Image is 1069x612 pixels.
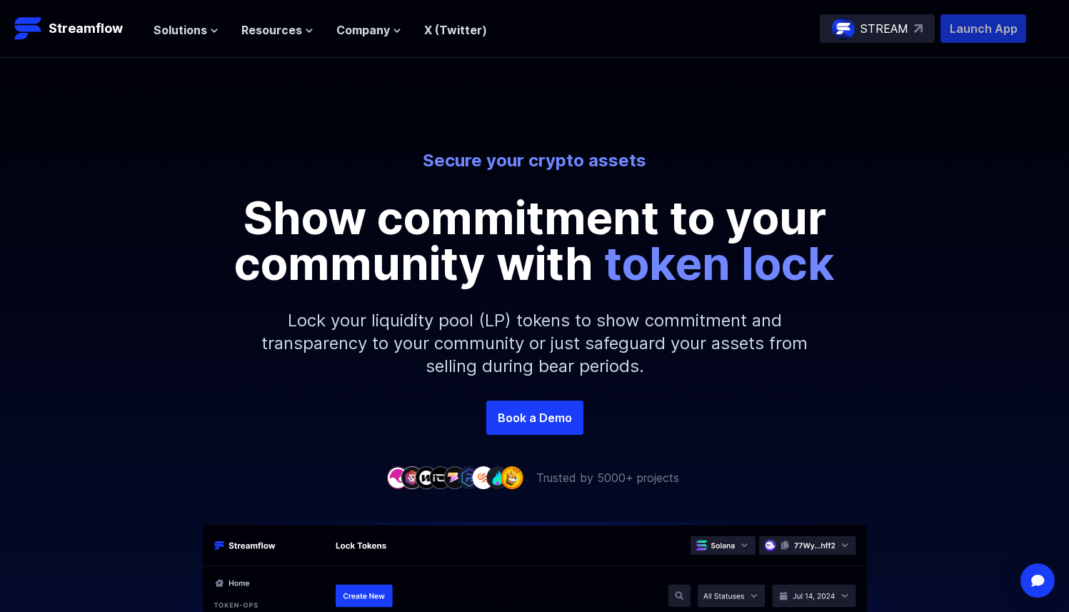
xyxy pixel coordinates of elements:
[214,195,856,286] p: Show commitment to your community with
[429,466,452,488] img: company-4
[914,24,923,33] img: top-right-arrow.svg
[832,17,855,40] img: streamflow-logo-circle.png
[604,236,835,291] span: token lock
[14,14,43,43] img: Streamflow Logo
[241,21,313,39] button: Resources
[486,401,583,435] a: Book a Demo
[241,21,302,39] span: Resources
[860,20,908,37] p: STREAM
[415,466,438,488] img: company-3
[458,466,481,488] img: company-6
[336,21,401,39] button: Company
[154,21,207,39] span: Solutions
[536,469,679,486] p: Trusted by 5000+ projects
[1020,563,1055,598] div: Open Intercom Messenger
[49,19,123,39] p: Streamflow
[820,14,935,43] a: STREAM
[139,149,930,172] p: Secure your crypto assets
[424,23,487,37] a: X (Twitter)
[14,14,139,43] a: Streamflow
[443,466,466,488] img: company-5
[401,466,423,488] img: company-2
[154,21,219,39] button: Solutions
[472,466,495,488] img: company-7
[228,286,842,401] p: Lock your liquidity pool (LP) tokens to show commitment and transparency to your community or jus...
[486,466,509,488] img: company-8
[386,466,409,488] img: company-1
[336,21,390,39] span: Company
[501,466,523,488] img: company-9
[940,14,1026,43] button: Launch App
